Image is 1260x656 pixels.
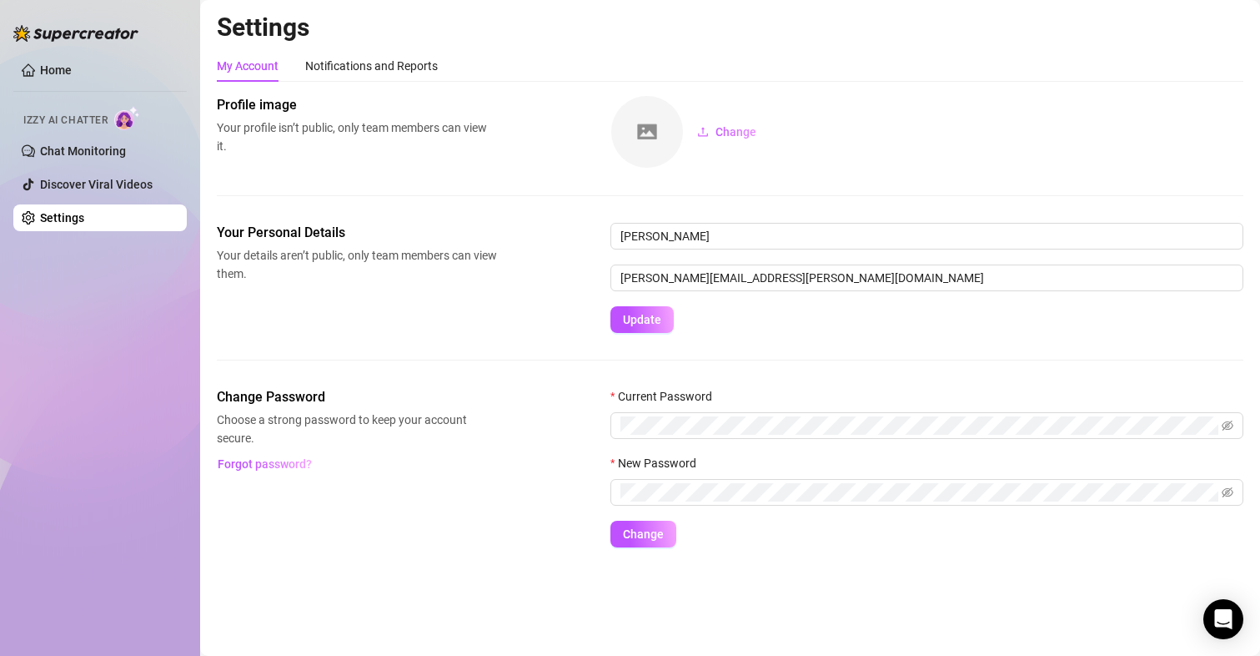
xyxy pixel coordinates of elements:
label: New Password [610,454,707,472]
span: Your profile isn’t public, only team members can view it. [217,119,497,155]
a: Settings [40,211,84,225]
span: Your Personal Details [217,223,497,243]
input: New Password [620,483,1218,502]
span: Profile image [217,95,497,115]
span: Your details aren’t public, only team members can view them. [217,246,497,283]
span: upload [697,126,709,138]
input: Enter name [610,223,1243,250]
h2: Settings [217,12,1243,43]
button: Update [610,306,674,333]
button: Change [684,119,770,145]
span: eye-invisible [1222,420,1233,431]
span: Forgot password? [218,457,312,471]
span: Change [623,527,664,541]
div: Notifications and Reports [305,57,438,75]
a: Discover Viral Videos [40,178,153,191]
label: Current Password [610,387,723,406]
img: logo-BBDzfeDw.svg [13,25,138,42]
span: Choose a strong password to keep your account secure. [217,411,497,447]
img: square-placeholder.png [611,96,683,168]
span: Izzy AI Chatter [23,113,108,129]
input: Current Password [620,416,1218,435]
span: Change [715,125,756,139]
span: Update [623,313,661,326]
span: eye-invisible [1222,487,1233,498]
img: AI Chatter [114,106,140,130]
div: Open Intercom Messenger [1203,599,1243,639]
a: Home [40,63,72,77]
button: Forgot password? [217,451,312,477]
input: Enter new email [610,265,1243,291]
button: Change [610,521,676,548]
span: Change Password [217,387,497,407]
a: Chat Monitoring [40,144,126,158]
div: My Account [217,57,279,75]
